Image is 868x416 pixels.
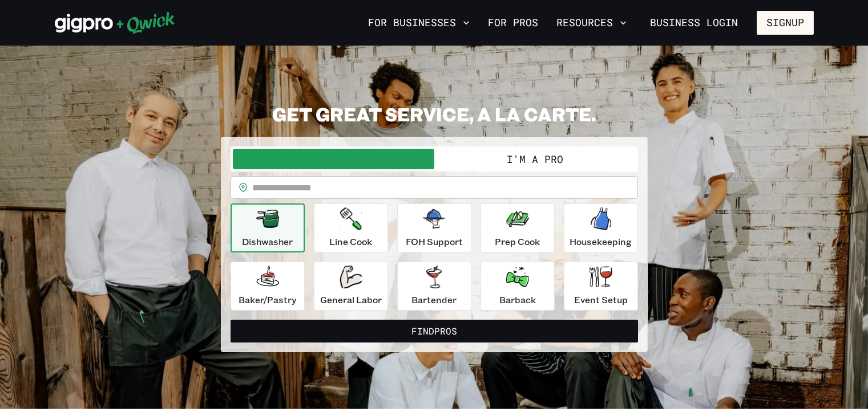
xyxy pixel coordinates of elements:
[564,203,638,252] button: Housekeeping
[411,293,457,307] p: Bartender
[757,11,814,35] button: Signup
[483,13,543,32] a: For Pros
[233,149,434,169] button: I'm a Business
[434,149,636,169] button: I'm a Pro
[221,103,648,125] h2: GET GREAT SERVICE, A LA CARTE.
[364,13,474,32] button: For Businesses
[242,235,293,248] p: Dishwasher
[314,203,388,252] button: Line Cook
[231,203,305,252] button: Dishwasher
[499,293,536,307] p: Barback
[495,235,540,248] p: Prep Cook
[329,235,372,248] p: Line Cook
[239,293,296,307] p: Baker/Pastry
[320,293,382,307] p: General Labor
[231,262,305,311] button: Baker/Pastry
[231,320,638,342] button: FindPros
[640,11,748,35] a: Business Login
[397,203,471,252] button: FOH Support
[397,262,471,311] button: Bartender
[481,203,555,252] button: Prep Cook
[574,293,628,307] p: Event Setup
[481,262,555,311] button: Barback
[570,235,632,248] p: Housekeeping
[314,262,388,311] button: General Labor
[552,13,631,32] button: Resources
[406,235,463,248] p: FOH Support
[564,262,638,311] button: Event Setup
